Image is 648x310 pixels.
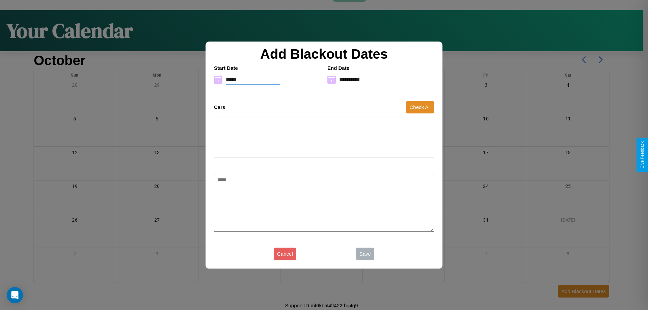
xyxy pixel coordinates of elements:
[214,65,321,71] h4: Start Date
[214,104,225,110] h4: Cars
[406,101,434,113] button: Check All
[7,287,23,303] div: Open Intercom Messenger
[211,47,437,62] h2: Add Blackout Dates
[640,141,645,169] div: Give Feedback
[356,248,374,260] button: Save
[274,248,296,260] button: Cancel
[327,65,434,71] h4: End Date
